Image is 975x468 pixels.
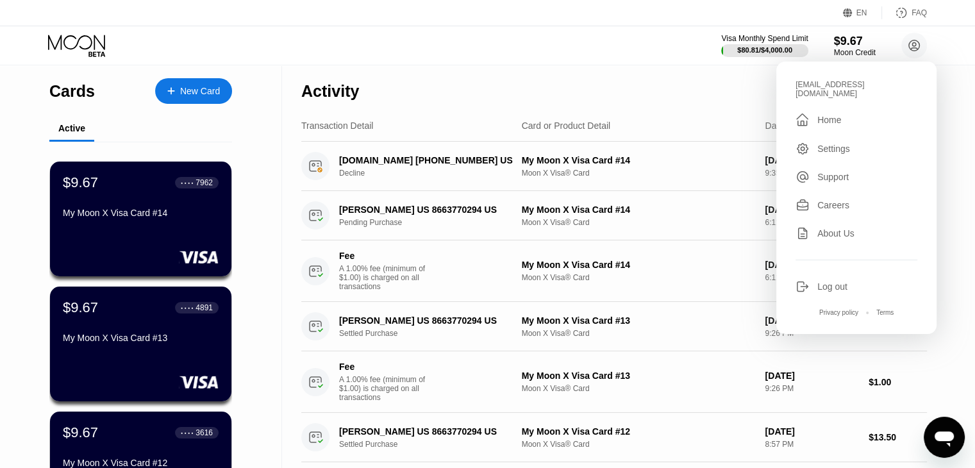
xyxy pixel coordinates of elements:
div: [EMAIL_ADDRESS][DOMAIN_NAME] [796,80,917,98]
div: EN [843,6,882,19]
div: [PERSON_NAME] US 8663770294 USSettled PurchaseMy Moon X Visa Card #12Moon X Visa® Card[DATE]8:57 ... [301,413,927,462]
div: My Moon X Visa Card #13 [522,315,755,326]
div:  [796,112,810,128]
div: Moon X Visa® Card [522,169,755,178]
div: 3616 [196,428,213,437]
div: 9:35 PM [765,169,858,178]
div: [DOMAIN_NAME] [PHONE_NUMBER] US [339,155,515,165]
div: Terms [876,309,894,316]
div: ● ● ● ● [181,306,194,310]
div: Careers [796,198,917,212]
div: 8:57 PM [765,440,858,449]
div: My Moon X Visa Card #14 [522,205,755,215]
div: Pending Purchase [339,218,528,227]
div: Decline [339,169,528,178]
div: Careers [817,200,849,210]
div: About Us [796,226,917,240]
div: [DATE] [765,315,858,326]
div: Home [817,115,841,125]
div: Privacy policy [819,309,858,316]
div: $9.67 [834,35,876,48]
div: New Card [155,78,232,104]
div: Moon X Visa® Card [522,273,755,282]
div: Cards [49,82,95,101]
div: [DATE] [765,371,858,381]
div: [PERSON_NAME] US 8663770294 USSettled PurchaseMy Moon X Visa Card #13Moon X Visa® Card[DATE]9:26 ... [301,302,927,351]
div: Transaction Detail [301,121,373,131]
div: [PERSON_NAME] US 8663770294 US [339,205,515,215]
div: 6:11 PM [765,273,858,282]
div: About Us [817,228,854,238]
div: Moon X Visa® Card [522,329,755,338]
div: [DATE] [765,260,858,270]
div: [DATE] [765,426,858,437]
div: My Moon X Visa Card #14 [522,260,755,270]
iframe: Button to launch messaging window [924,417,965,458]
div: $9.67 [63,424,98,441]
div: $1.00 [869,377,927,387]
div: [DATE] [765,205,858,215]
div: My Moon X Visa Card #13 [63,333,219,343]
div: Activity [301,82,359,101]
div: Fee [339,251,429,261]
div: 6:11 PM [765,218,858,227]
div: Date & Time [765,121,814,131]
div: Fee [339,362,429,372]
div: $9.67 [63,299,98,316]
div: FAQ [912,8,927,17]
div: Active [58,123,85,133]
div: Moon X Visa® Card [522,440,755,449]
div: Visa Monthly Spend Limit [721,34,808,43]
div: EN [856,8,867,17]
div: A 1.00% fee (minimum of $1.00) is charged on all transactions [339,375,435,402]
div: 9:26 PM [765,329,858,338]
div: $9.67 [63,174,98,191]
div: Moon X Visa® Card [522,384,755,393]
div: $80.81 / $4,000.00 [737,46,792,54]
div: ● ● ● ● [181,181,194,185]
div: FAQ [882,6,927,19]
div: My Moon X Visa Card #14 [522,155,755,165]
div: Support [817,172,849,182]
div: Settled Purchase [339,329,528,338]
div: Settings [796,142,917,156]
div: Settled Purchase [339,440,528,449]
div: $13.50 [869,432,927,442]
div: Moon X Visa® Card [522,218,755,227]
div: My Moon X Visa Card #13 [522,371,755,381]
div: [PERSON_NAME] US 8663770294 US [339,315,515,326]
div: FeeA 1.00% fee (minimum of $1.00) is charged on all transactionsMy Moon X Visa Card #13Moon X Vis... [301,351,927,413]
div: $9.67● ● ● ●4891My Moon X Visa Card #13 [50,287,231,401]
div: ● ● ● ● [181,431,194,435]
div: FeeA 1.00% fee (minimum of $1.00) is charged on all transactionsMy Moon X Visa Card #14Moon X Vis... [301,240,927,302]
div: [DATE] [765,155,858,165]
div: Card or Product Detail [522,121,611,131]
div: [PERSON_NAME] US 8663770294 USPending PurchaseMy Moon X Visa Card #14Moon X Visa® Card[DATE]6:11 ... [301,191,927,240]
div: Support [796,170,917,184]
div: A 1.00% fee (minimum of $1.00) is charged on all transactions [339,264,435,291]
div: [PERSON_NAME] US 8663770294 US [339,426,515,437]
div: 7962 [196,178,213,187]
div: $9.67● ● ● ●7962My Moon X Visa Card #14 [50,162,231,276]
div: Moon Credit [834,48,876,57]
div: My Moon X Visa Card #12 [522,426,755,437]
div: New Card [180,86,220,97]
div: $9.67Moon Credit [834,35,876,57]
div: Visa Monthly Spend Limit$80.81/$4,000.00 [721,34,808,57]
div: Log out [796,280,917,294]
div: [DOMAIN_NAME] [PHONE_NUMBER] USDeclineMy Moon X Visa Card #14Moon X Visa® Card[DATE]9:35 PM$1.00 [301,142,927,191]
div: 4891 [196,303,213,312]
div: Home [796,112,917,128]
div: My Moon X Visa Card #14 [63,208,219,218]
div: Settings [817,144,850,154]
div: My Moon X Visa Card #12 [63,458,219,468]
div: 9:26 PM [765,384,858,393]
div: Log out [817,281,847,292]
